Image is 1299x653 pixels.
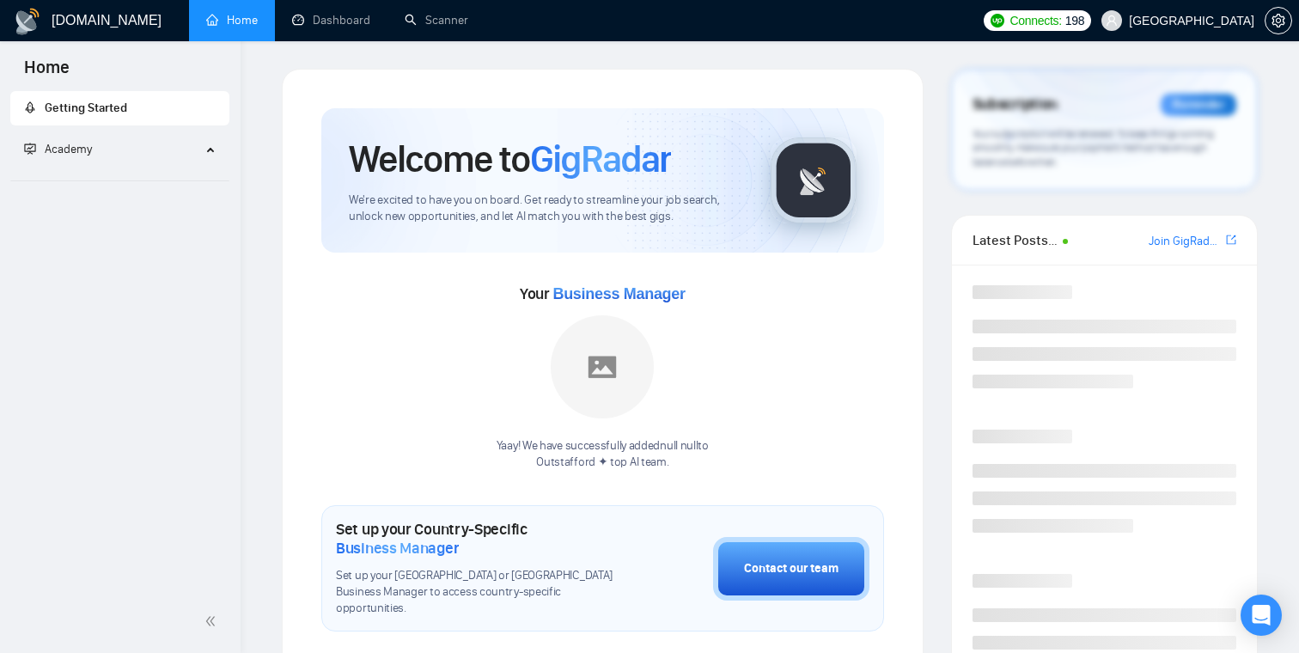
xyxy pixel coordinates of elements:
img: placeholder.png [551,315,654,418]
a: homeHome [206,13,258,27]
a: Join GigRadar Slack Community [1149,232,1223,251]
span: Home [10,55,83,91]
span: Business Manager [336,539,459,558]
div: Yaay! We have successfully added null null to [497,438,709,471]
span: Subscription [973,90,1058,119]
button: Contact our team [713,537,869,601]
img: gigradar-logo.png [771,137,857,223]
span: Academy [24,142,92,156]
li: Getting Started [10,91,229,125]
span: fund-projection-screen [24,143,36,155]
span: setting [1265,14,1291,27]
span: Your subscription will be renewed. To keep things running smoothly, make sure your payment method... [973,127,1214,168]
h1: Welcome to [349,136,671,182]
li: Academy Homepage [10,174,229,185]
span: 198 [1065,11,1084,30]
span: Business Manager [552,285,685,302]
span: Academy [45,142,92,156]
span: Your [520,284,686,303]
span: Connects: [1009,11,1061,30]
img: logo [14,8,41,35]
button: setting [1265,7,1292,34]
a: setting [1265,14,1292,27]
span: Set up your [GEOGRAPHIC_DATA] or [GEOGRAPHIC_DATA] Business Manager to access country-specific op... [336,568,627,617]
a: dashboardDashboard [292,13,370,27]
span: Latest Posts from the GigRadar Community [973,229,1058,251]
span: GigRadar [530,136,671,182]
span: Getting Started [45,101,127,115]
h1: Set up your Country-Specific [336,520,627,558]
span: user [1106,15,1118,27]
span: export [1226,233,1236,247]
img: upwork-logo.png [991,14,1004,27]
span: rocket [24,101,36,113]
span: We're excited to have you on board. Get ready to streamline your job search, unlock new opportuni... [349,192,743,225]
p: Outstafford ✦ top AI team . [497,455,709,471]
a: searchScanner [405,13,468,27]
a: export [1226,232,1236,248]
div: Reminder [1161,94,1236,116]
div: Contact our team [744,559,839,578]
div: Open Intercom Messenger [1241,595,1282,636]
span: double-left [204,613,222,630]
